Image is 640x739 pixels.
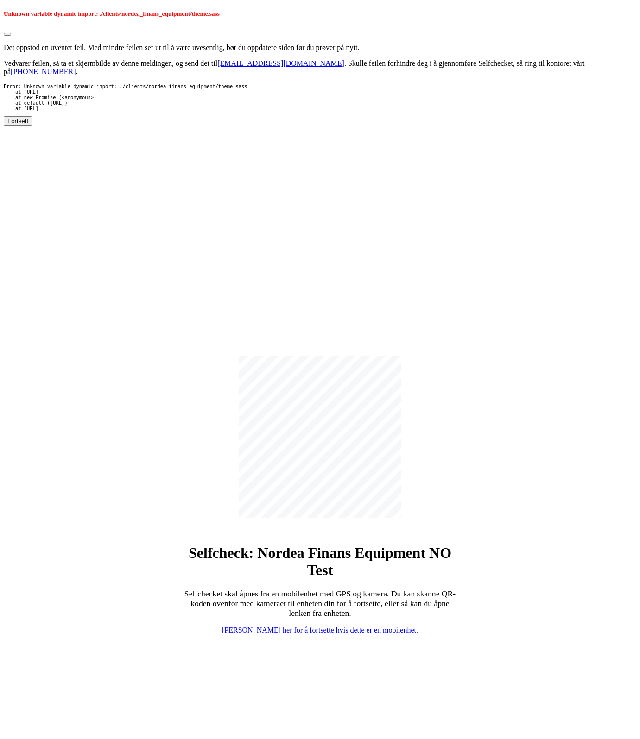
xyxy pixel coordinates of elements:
[4,44,636,52] p: Det oppstod en uventet feil. Med mindre feilen ser ut til å være uvesentlig, bør du oppdatere sid...
[4,116,32,126] button: Fortsett
[181,545,459,579] h1: Selfcheck: Nordea Finans Equipment NO Test
[11,68,76,75] a: [PHONE_NUMBER]
[181,589,459,618] p: Selfchecket skal åpnes fra en mobilenhet med GPS og kamera. Du kan skanne QR-koden ovenfor med ka...
[4,33,11,36] button: Close
[4,10,636,18] h5: Unknown variable dynamic import: ./clients/nordea_finans_equipment/theme.sass
[222,626,418,634] a: [PERSON_NAME] her for å fortsette hvis dette er en mobilenhet.
[4,59,636,76] p: Vedvarer feilen, så ta et skjermbilde av denne meldingen, og send det til . Skulle feilen forhind...
[4,83,636,111] pre: Error: Unknown variable dynamic import: ./clients/nordea_finans_equipment/theme.sass at [URL] at ...
[7,118,28,125] div: Fortsett
[217,59,344,67] a: [EMAIL_ADDRESS][DOMAIN_NAME]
